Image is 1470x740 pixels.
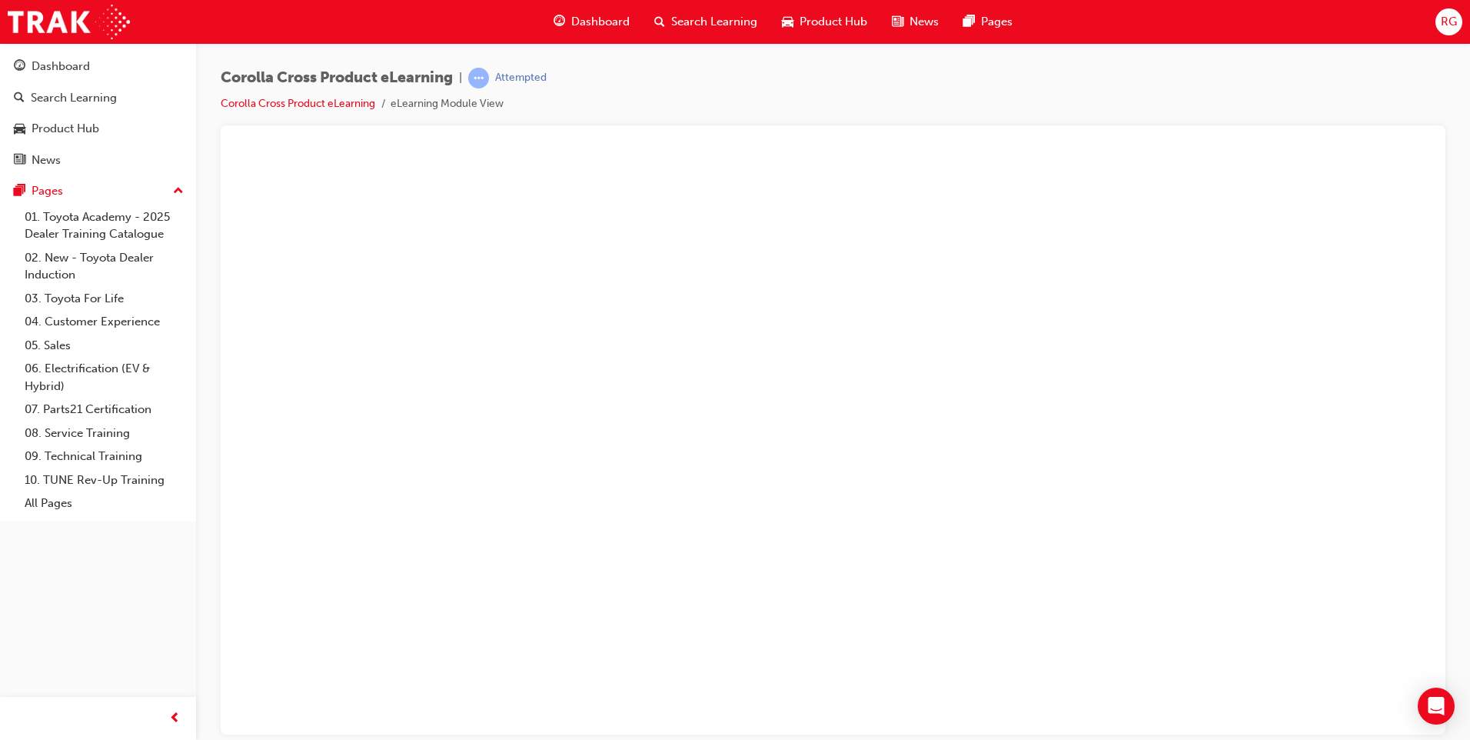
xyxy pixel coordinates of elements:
[14,154,25,168] span: news-icon
[6,177,190,205] button: Pages
[981,13,1013,31] span: Pages
[1418,688,1455,725] div: Open Intercom Messenger
[18,422,190,445] a: 08. Service Training
[18,334,190,358] a: 05. Sales
[18,205,190,246] a: 01. Toyota Academy - 2025 Dealer Training Catalogue
[951,6,1025,38] a: pages-iconPages
[6,49,190,177] button: DashboardSearch LearningProduct HubNews
[8,5,130,39] img: Trak
[1435,8,1462,35] button: RG
[6,115,190,143] a: Product Hub
[459,69,462,87] span: |
[880,6,951,38] a: news-iconNews
[910,13,939,31] span: News
[32,120,99,138] div: Product Hub
[782,12,793,32] span: car-icon
[31,89,117,107] div: Search Learning
[18,468,190,492] a: 10. TUNE Rev-Up Training
[770,6,880,38] a: car-iconProduct Hub
[169,709,181,728] span: prev-icon
[18,310,190,334] a: 04. Customer Experience
[14,60,25,74] span: guage-icon
[892,12,903,32] span: news-icon
[32,152,61,169] div: News
[6,146,190,175] a: News
[221,69,453,87] span: Corolla Cross Product eLearning
[14,122,25,136] span: car-icon
[554,12,565,32] span: guage-icon
[541,6,642,38] a: guage-iconDashboard
[6,84,190,112] a: Search Learning
[18,246,190,287] a: 02. New - Toyota Dealer Induction
[6,52,190,81] a: Dashboard
[173,182,184,202] span: up-icon
[671,13,757,31] span: Search Learning
[32,182,63,200] div: Pages
[18,492,190,515] a: All Pages
[468,68,489,88] span: learningRecordVerb_ATTEMPT-icon
[654,12,665,32] span: search-icon
[221,97,375,110] a: Corolla Cross Product eLearning
[495,71,547,85] div: Attempted
[571,13,630,31] span: Dashboard
[18,445,190,468] a: 09. Technical Training
[14,92,25,105] span: search-icon
[18,398,190,422] a: 07. Parts21 Certification
[14,185,25,198] span: pages-icon
[800,13,867,31] span: Product Hub
[1441,13,1457,31] span: RG
[963,12,975,32] span: pages-icon
[642,6,770,38] a: search-iconSearch Learning
[18,287,190,311] a: 03. Toyota For Life
[32,58,90,75] div: Dashboard
[391,95,504,113] li: eLearning Module View
[18,357,190,398] a: 06. Electrification (EV & Hybrid)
